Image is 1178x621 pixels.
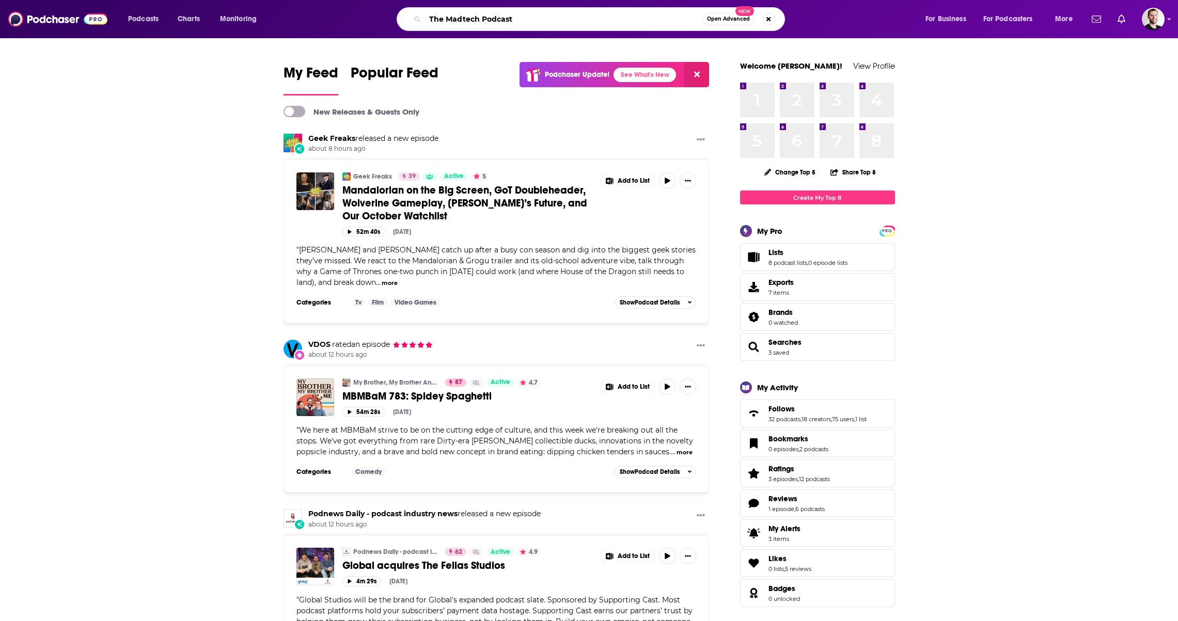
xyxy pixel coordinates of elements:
[768,404,867,413] a: Follows
[744,340,764,354] a: Searches
[925,12,966,26] span: For Business
[853,61,895,71] a: View Profile
[1048,11,1086,27] button: open menu
[1113,10,1129,28] a: Show notifications dropdown
[220,12,257,26] span: Monitoring
[284,134,302,152] img: Geek Freaks
[296,425,693,456] span: "
[855,416,867,423] a: 1 list
[799,445,828,453] a: 2 podcasts
[735,6,754,16] span: New
[768,319,798,326] a: 0 watched
[768,445,798,453] a: 0 episodes
[768,278,794,287] span: Exports
[284,64,338,88] span: My Feed
[342,576,381,586] button: 4m 29s
[768,554,787,563] span: Likes
[785,565,811,572] a: 5 reviews
[983,12,1033,26] span: For Podcasters
[8,9,107,29] img: Podchaser - Follow, Share and Rate Podcasts
[808,259,847,266] a: 0 episode lists
[368,298,388,307] a: Film
[486,548,514,556] a: Active
[284,340,302,358] img: VDOS
[615,296,697,309] button: ShowPodcast Details
[351,298,366,307] a: Tv
[486,378,514,387] a: Active
[758,166,822,179] button: Change Top 8
[768,464,794,473] span: Ratings
[491,377,510,388] span: Active
[744,496,764,511] a: Reviews
[794,505,795,513] span: ,
[740,243,895,271] span: Lists
[393,408,411,416] div: [DATE]
[444,171,464,182] span: Active
[284,509,302,528] a: Podnews Daily - podcast industry news
[618,552,650,560] span: Add to List
[1142,8,1165,30] span: Logged in as jaheld24
[757,383,798,392] div: My Activity
[680,378,696,395] button: Show More Button
[393,228,411,235] div: [DATE]
[768,404,795,413] span: Follows
[342,172,351,181] img: Geek Freaks
[353,548,438,556] a: Podnews Daily - podcast industry news
[517,548,541,556] button: 4.9
[470,172,489,181] button: 5
[308,134,355,143] a: Geek Freaks
[740,549,895,577] span: Likes
[545,70,609,79] p: Podchaser Update!
[768,595,800,602] a: 0 unlocked
[680,548,696,564] button: Show More Button
[784,565,785,572] span: ,
[798,445,799,453] span: ,
[744,250,764,264] a: Lists
[768,554,811,563] a: Likes
[768,505,794,513] a: 1 episode
[618,383,650,391] span: Add to List
[744,586,764,600] a: Badges
[342,378,351,387] a: My Brother, My Brother And Me
[744,556,764,570] a: Likes
[615,466,697,478] button: ShowPodcast Details
[832,416,854,423] a: 75 users
[768,308,793,317] span: Brands
[768,535,800,543] span: 3 items
[693,509,709,522] button: Show More Button
[768,289,794,296] span: 7 items
[342,407,385,417] button: 54m 28s
[445,378,466,387] a: 87
[399,172,420,181] a: 39
[744,466,764,481] a: Ratings
[800,416,802,423] span: ,
[768,584,800,593] a: Badges
[740,400,895,427] span: Follows
[296,548,334,585] img: Global acquires The Fellas Studios
[121,11,172,27] button: open menu
[693,134,709,147] button: Show More Button
[294,143,305,154] div: New Episode
[768,494,797,503] span: Reviews
[351,64,438,88] span: Popular Feed
[308,351,433,359] span: about 12 hours ago
[284,64,338,95] a: My Feed
[744,280,764,294] span: Exports
[740,459,895,487] span: Ratings
[768,338,802,347] a: Searches
[296,378,334,416] img: MBMBaM 783: Spidey Spaghetti
[342,227,385,236] button: 52m 40s
[768,494,825,503] a: Reviews
[308,509,458,518] a: Podnews Daily - podcast industry news
[671,447,676,456] span: ...
[740,429,895,457] span: Bookmarks
[740,273,895,301] a: Exports
[768,475,798,483] a: 3 episodes
[620,299,680,306] span: Show Podcast Details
